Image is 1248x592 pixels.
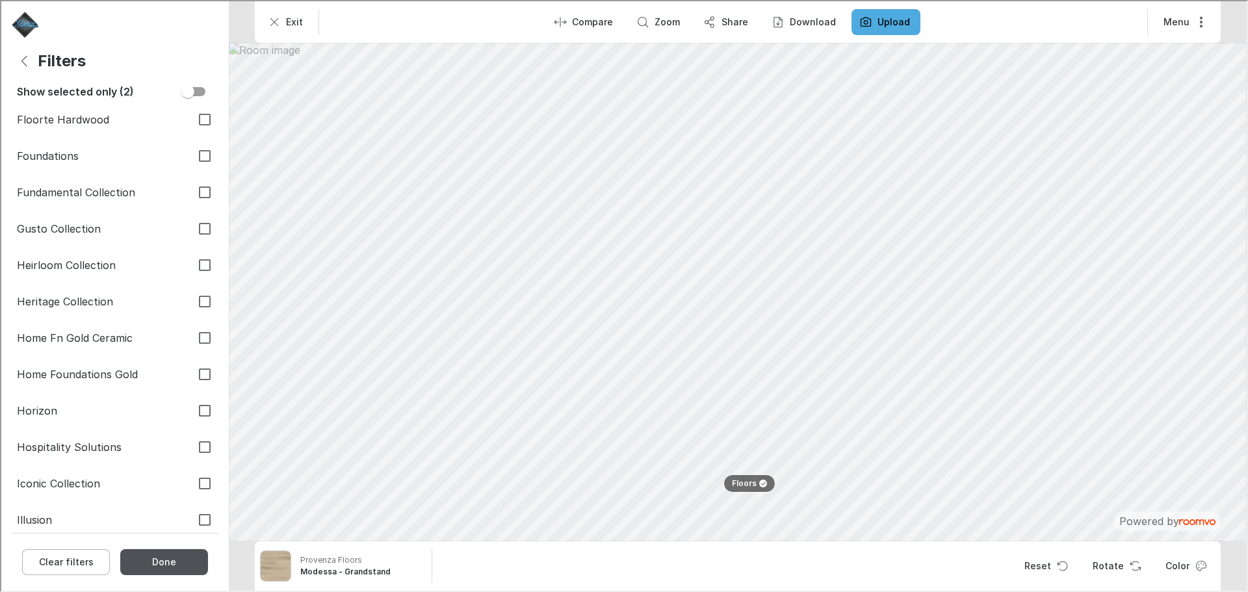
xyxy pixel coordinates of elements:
span: Foundations [16,148,179,162]
img: Modessa [259,550,289,580]
p: Zoom [653,14,679,27]
span: Home Foundations Gold [16,366,179,380]
button: Floors [722,473,774,491]
button: Download [762,8,845,34]
span: Fundamental Collection [16,184,179,198]
a: Go to Yates Flooring's website. [10,10,37,36]
p: Floors [731,477,755,488]
p: Exit [285,14,302,27]
span: Floorte Hardwood [16,111,179,125]
span: Illusion [16,511,179,526]
div: The visualizer is powered by Roomvo. [1118,513,1214,527]
div: Filters menu [10,47,217,589]
button: Enter compare mode [545,8,622,34]
button: Exit [259,8,312,34]
button: Upload a picture of your room [850,8,919,34]
img: Logo representing Yates Flooring. [10,10,37,36]
p: Powered by [1118,513,1214,527]
span: Iconic Collection [16,475,179,489]
p: Share [720,14,747,27]
p: Provenza Floors [299,553,361,565]
h4: Filters [36,51,84,70]
button: Show details for Modessa [295,549,425,580]
label: Upload [876,14,909,27]
button: Back [10,47,36,73]
span: Heirloom Collection [16,257,179,271]
p: Download [788,14,835,27]
p: Compare [571,14,612,27]
button: Close the filters menu [119,548,207,574]
button: Open color dialog [1154,552,1214,578]
span: Gusto Collection [16,220,179,235]
span: Home Fn Gold Ceramic [16,329,179,344]
span: Heritage Collection [16,293,179,307]
span: Horizon [16,402,179,417]
button: Rotate Surface [1081,552,1149,578]
img: roomvo_wordmark.svg [1178,518,1214,524]
button: More actions [1152,8,1214,34]
button: Clear filters [21,548,109,574]
span: Hospitality Solutions [16,439,179,453]
button: Share [694,8,757,34]
h6: Show selected only (2) [16,83,133,97]
h6: Modessa - Grandstand [299,565,421,576]
button: Reset product [1013,552,1076,578]
button: Zoom room image [627,8,689,34]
